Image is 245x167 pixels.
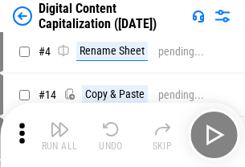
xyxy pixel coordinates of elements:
div: pending... [158,89,204,101]
div: Rename Sheet [76,42,148,61]
div: Digital Content Capitalization ([DATE]) [39,1,186,31]
span: # 14 [39,88,56,101]
div: pending... [158,46,204,58]
img: Support [192,10,205,22]
img: Back [13,6,32,26]
img: Settings menu [213,6,232,26]
span: # 4 [39,45,51,58]
div: Copy & Paste [82,85,148,104]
